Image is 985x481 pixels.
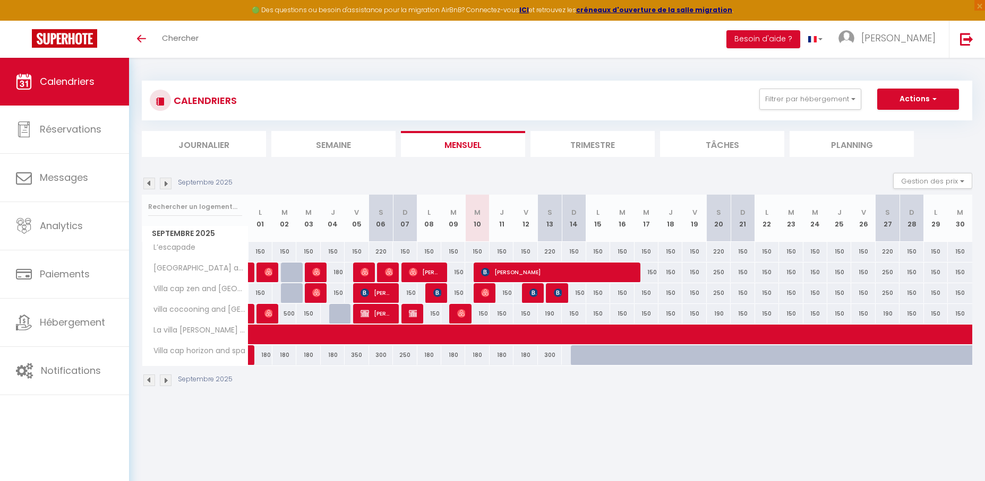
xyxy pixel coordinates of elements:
div: 220 [876,242,900,261]
span: [PERSON_NAME] [264,303,272,323]
div: 250 [707,283,731,303]
div: 150 [417,304,441,323]
span: Yoann Helies [264,262,272,282]
div: 150 [827,263,851,282]
div: 220 [538,242,562,261]
div: 150 [441,242,465,261]
abbr: L [427,207,431,217]
div: 150 [924,242,948,261]
div: 150 [827,242,851,261]
span: [PERSON_NAME] [361,262,369,282]
th: 21 [731,195,755,242]
div: 180 [465,345,489,365]
span: villa cocooning and [GEOGRAPHIC_DATA] [144,304,250,316]
div: 150 [779,283,803,303]
abbr: S [885,207,890,217]
div: 150 [610,283,634,303]
div: 150 [635,242,658,261]
th: 24 [803,195,827,242]
div: 150 [779,304,803,323]
li: Planning [790,131,914,157]
div: 150 [900,242,923,261]
div: 150 [851,242,875,261]
th: 30 [948,195,972,242]
abbr: J [500,207,504,217]
div: 150 [851,263,875,282]
div: 250 [393,345,417,365]
div: 300 [369,345,393,365]
span: Stephane Techer [481,283,489,303]
input: Rechercher un logement... [148,197,242,216]
div: 150 [321,242,345,261]
div: 150 [682,242,706,261]
div: 150 [948,263,972,282]
th: 14 [562,195,586,242]
abbr: M [788,207,794,217]
th: 18 [658,195,682,242]
th: 22 [755,195,779,242]
abbr: M [812,207,818,217]
a: Chercher [154,21,207,58]
div: 150 [731,242,755,261]
div: 150 [755,242,779,261]
th: 16 [610,195,634,242]
div: 150 [827,283,851,303]
span: [PERSON_NAME] [385,262,393,282]
div: 190 [707,304,731,323]
li: Tâches [660,131,784,157]
th: 09 [441,195,465,242]
li: Trimestre [530,131,655,157]
span: La villa [PERSON_NAME] and [GEOGRAPHIC_DATA] [144,325,250,336]
th: 17 [635,195,658,242]
span: Villa cap horizon and spa [144,345,248,357]
div: 150 [610,242,634,261]
div: 190 [876,304,900,323]
div: 150 [779,263,803,282]
div: 150 [827,304,851,323]
th: 02 [272,195,296,242]
div: 150 [948,304,972,323]
div: 180 [417,345,441,365]
div: 150 [296,242,320,261]
div: 150 [249,283,272,303]
div: 150 [658,283,682,303]
div: 150 [513,242,537,261]
div: 150 [635,283,658,303]
div: 250 [876,263,900,282]
span: [PERSON_NAME] [433,283,441,303]
abbr: J [331,207,335,217]
div: 150 [658,242,682,261]
div: 250 [707,263,731,282]
div: 180 [513,345,537,365]
span: [PERSON_NAME] [481,262,632,282]
div: 150 [562,304,586,323]
div: 150 [900,283,923,303]
span: Chercher [162,32,199,43]
div: 150 [900,304,923,323]
div: 150 [682,304,706,323]
div: 150 [924,283,948,303]
th: 08 [417,195,441,242]
span: L’escapade [144,242,198,253]
span: [GEOGRAPHIC_DATA] and [GEOGRAPHIC_DATA] [144,263,250,274]
div: 150 [441,263,465,282]
div: 150 [562,283,586,303]
th: 10 [465,195,489,242]
div: 150 [441,283,465,303]
div: 150 [586,304,610,323]
a: [PERSON_NAME] [249,263,254,283]
abbr: V [861,207,866,217]
th: 23 [779,195,803,242]
abbr: S [716,207,721,217]
img: Super Booking [32,29,97,48]
div: 150 [682,283,706,303]
div: 150 [562,242,586,261]
abbr: V [524,207,528,217]
th: 26 [851,195,875,242]
span: [PERSON_NAME] [861,31,936,45]
th: 12 [513,195,537,242]
span: Messages [40,171,88,184]
p: Septembre 2025 [178,178,233,188]
div: 150 [948,242,972,261]
abbr: M [957,207,963,217]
